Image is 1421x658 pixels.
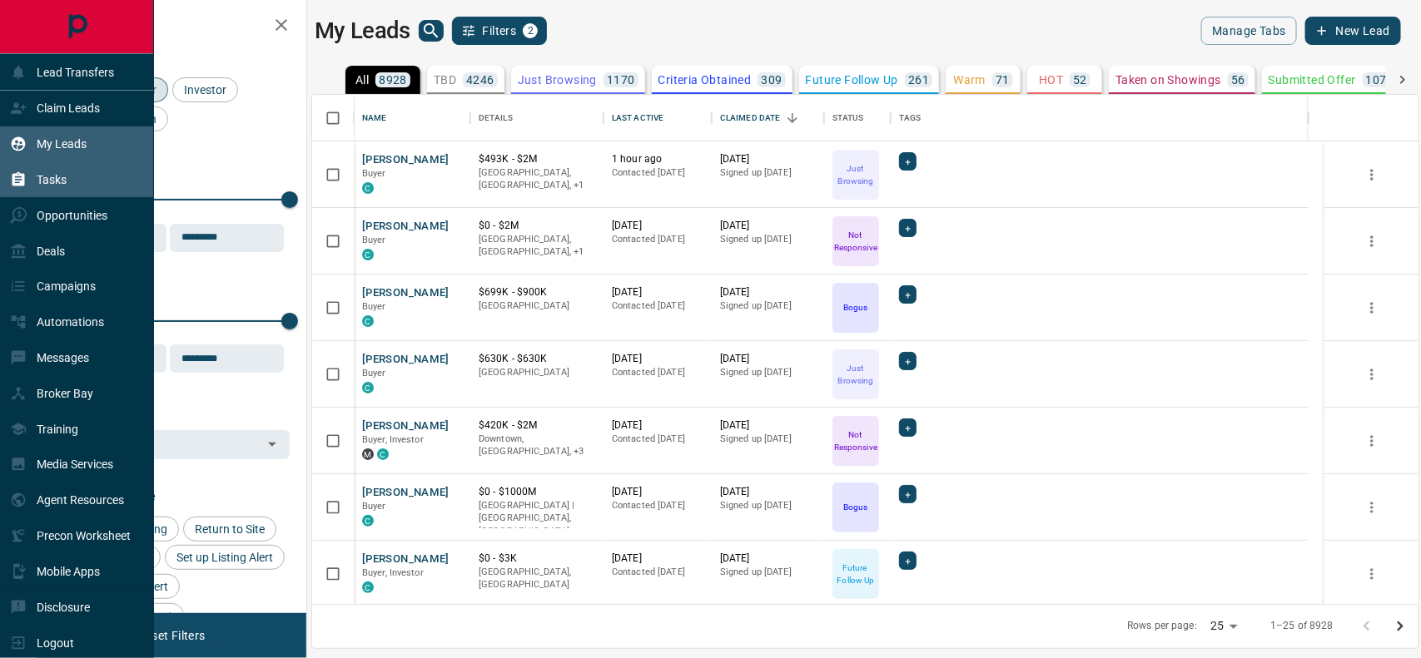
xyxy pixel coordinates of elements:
[127,621,216,650] button: Reset Filters
[843,301,867,314] p: Bogus
[379,74,407,86] p: 8928
[899,352,917,370] div: +
[954,74,986,86] p: Warm
[479,352,595,366] p: $630K - $630K
[1269,74,1356,86] p: Submitted Offer
[899,485,917,503] div: +
[720,166,816,180] p: Signed up [DATE]
[720,352,816,366] p: [DATE]
[720,95,781,141] div: Claimed Date
[899,552,917,570] div: +
[362,152,450,168] button: [PERSON_NAME]
[905,486,911,502] span: +
[612,499,703,512] p: Contacted [DATE]
[419,20,444,42] button: search button
[362,235,386,245] span: Buyer
[479,285,595,299] p: $699K - $900K
[189,522,271,536] span: Return to Site
[362,501,386,512] span: Buyer
[362,567,424,578] span: Buyer, Investor
[612,485,703,499] p: [DATE]
[612,152,703,166] p: 1 hour ago
[905,419,911,436] span: +
[178,83,232,96] span: Investor
[612,552,703,566] p: [DATE]
[899,95,922,141] div: Tags
[905,353,911,369] span: +
[362,95,387,141] div: Name
[832,95,864,141] div: Status
[165,545,285,570] div: Set up Listing Alert
[612,418,703,433] p: [DATE]
[171,551,279,564] span: Set up Listing Alert
[479,485,595,499] p: $0 - $1000M
[1359,295,1384,320] button: more
[1359,428,1384,453] button: more
[1366,74,1387,86] p: 107
[905,286,911,303] span: +
[1073,74,1087,86] p: 52
[1305,17,1401,45] button: New Lead
[518,74,597,86] p: Just Browsing
[466,74,494,86] p: 4246
[604,95,712,141] div: Last Active
[479,433,595,458] p: York Crosstown, East End, Toronto
[362,418,450,434] button: [PERSON_NAME]
[712,95,824,141] div: Claimed Date
[362,315,374,327] div: condos.ca
[1231,74,1245,86] p: 56
[720,366,816,379] p: Signed up [DATE]
[479,233,595,259] p: Burlington
[1039,74,1063,86] p: HOT
[479,219,595,233] p: $0 - $2M
[720,552,816,566] p: [DATE]
[362,182,374,194] div: condos.ca
[720,299,816,313] p: Signed up [DATE]
[470,95,604,141] div: Details
[899,152,917,171] div: +
[834,229,877,254] p: Not Responsive
[834,362,877,387] p: Just Browsing
[362,352,450,368] button: [PERSON_NAME]
[377,448,389,460] div: condos.ca
[720,152,816,166] p: [DATE]
[362,368,386,378] span: Buyer
[1359,495,1384,520] button: more
[612,352,703,366] p: [DATE]
[1270,619,1334,633] p: 1–25 of 8928
[905,153,911,170] span: +
[1201,17,1296,45] button: Manage Tabs
[834,162,877,187] p: Just Browsing
[612,566,703,579] p: Contacted [DATE]
[362,448,374,460] div: mrloft.ca
[1359,162,1384,187] button: more
[720,233,816,246] p: Signed up [DATE]
[362,249,374,260] div: condos.ca
[843,501,867,513] p: Bogus
[720,285,816,299] p: [DATE]
[479,499,595,538] p: [GEOGRAPHIC_DATA] | [GEOGRAPHIC_DATA], [GEOGRAPHIC_DATA]
[720,433,816,446] p: Signed up [DATE]
[891,95,1309,141] div: Tags
[479,166,595,192] p: Toronto
[479,566,595,591] p: [GEOGRAPHIC_DATA], [GEOGRAPHIC_DATA]
[362,382,374,393] div: condos.ca
[612,285,703,299] p: [DATE]
[824,95,891,141] div: Status
[362,285,450,301] button: [PERSON_NAME]
[261,433,284,456] button: Open
[720,566,816,579] p: Signed up [DATE]
[612,299,703,313] p: Contacted [DATE]
[834,562,877,586] p: Future Follow Up
[172,77,238,102] div: Investor
[899,219,917,237] div: +
[362,434,424,445] span: Buyer, Investor
[362,515,374,527] div: condos.ca
[612,95,663,141] div: Last Active
[53,17,290,37] h2: Filters
[781,106,804,130] button: Sort
[720,485,816,499] p: [DATE]
[1127,619,1197,633] p: Rows per page:
[452,17,548,45] button: Filters2
[355,74,369,86] p: All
